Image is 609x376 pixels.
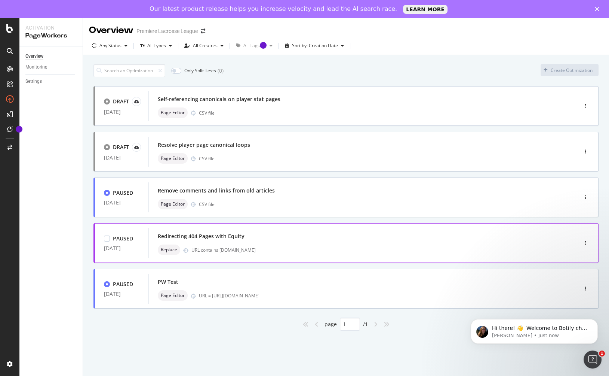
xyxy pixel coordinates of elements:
[89,40,130,52] button: Any Status
[104,291,139,297] div: [DATE]
[300,318,312,330] div: angles-left
[137,40,175,52] button: All Types
[158,233,244,240] div: Redirecting 404 Pages with Equity
[158,107,188,118] div: neutral label
[181,40,227,52] button: All Creators
[199,110,215,116] div: CSV file
[150,5,397,13] div: Our latest product release helps you increase velocity and lead the AI search race.
[113,235,133,242] div: PAUSED
[161,248,177,252] span: Replace
[16,126,22,133] div: Tooltip anchor
[282,40,347,52] button: Sort by: Creation Date
[199,155,215,162] div: CSV file
[199,292,546,299] div: URL = [URL][DOMAIN_NAME]
[93,64,165,77] input: Search an Optimization
[113,189,133,197] div: PAUSED
[158,290,188,301] div: neutral label
[191,247,546,253] div: URL contains [DOMAIN_NAME]
[584,351,602,369] iframe: Intercom live chat
[104,245,139,251] div: [DATE]
[99,43,122,48] div: Any Status
[147,43,166,48] div: All Types
[381,318,393,330] div: angles-right
[25,63,47,71] div: Monitoring
[25,24,77,31] div: Activation
[25,52,77,60] a: Overview
[136,27,198,35] div: Premiere Lacrosse League
[595,7,602,11] div: Close
[541,64,599,76] button: Create Optimization
[201,28,205,34] div: arrow-right-arrow-left
[104,200,139,206] div: [DATE]
[233,40,276,52] button: All TagsTooltip anchor
[158,95,280,103] div: Self-referencing canonicals on player stat pages
[325,318,368,331] div: page / 1
[260,42,267,49] div: Tooltip anchor
[599,351,605,357] span: 1
[25,78,77,85] a: Settings
[459,303,609,356] iframe: Intercom notifications message
[403,5,447,14] a: LEARN MORE
[158,278,178,286] div: PW Test
[161,110,185,115] span: Page Editor
[104,155,139,161] div: [DATE]
[199,201,215,207] div: CSV file
[158,141,250,149] div: Resolve player page canonical loops
[312,318,322,330] div: angle-left
[161,293,185,298] span: Page Editor
[158,153,188,164] div: neutral label
[158,187,275,194] div: Remove comments and links from old articles
[25,78,42,85] div: Settings
[104,109,139,115] div: [DATE]
[243,43,267,48] div: All Tags
[218,67,224,75] div: ( 0 )
[551,67,593,73] div: Create Optimization
[292,43,338,48] div: Sort by: Creation Date
[193,43,218,48] div: All Creators
[161,202,185,206] span: Page Editor
[158,245,180,255] div: neutral label
[184,67,216,74] div: Only Split Tests
[113,281,133,288] div: PAUSED
[25,63,77,71] a: Monitoring
[371,318,381,330] div: angle-right
[113,143,129,151] div: DRAFT
[25,31,77,40] div: PageWorkers
[158,199,188,209] div: neutral label
[113,98,129,105] div: DRAFT
[25,52,43,60] div: Overview
[89,24,133,37] div: Overview
[161,156,185,161] span: Page Editor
